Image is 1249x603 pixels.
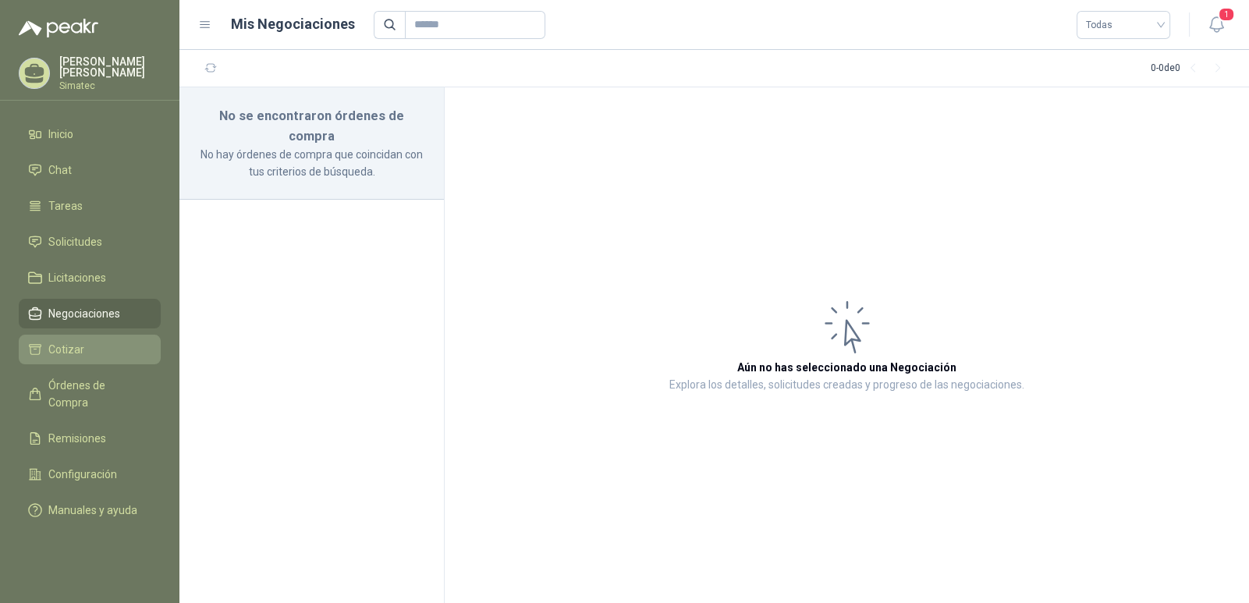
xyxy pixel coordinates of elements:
h1: Mis Negociaciones [231,13,355,35]
p: Explora los detalles, solicitudes creadas y progreso de las negociaciones. [669,376,1024,395]
span: Órdenes de Compra [48,377,146,411]
span: Licitaciones [48,269,106,286]
a: Configuración [19,459,161,489]
span: Todas [1086,13,1161,37]
a: Remisiones [19,424,161,453]
a: Tareas [19,191,161,221]
p: Simatec [59,81,161,90]
button: 1 [1202,11,1230,39]
span: Manuales y ayuda [48,502,137,519]
h3: Aún no has seleccionado una Negociación [737,359,956,376]
a: Chat [19,155,161,185]
p: No hay órdenes de compra que coincidan con tus criterios de búsqueda. [198,146,425,180]
span: Inicio [48,126,73,143]
a: Órdenes de Compra [19,371,161,417]
a: Solicitudes [19,227,161,257]
span: Chat [48,161,72,179]
a: Manuales y ayuda [19,495,161,525]
span: Configuración [48,466,117,483]
span: Tareas [48,197,83,215]
div: 0 - 0 de 0 [1151,56,1230,81]
span: 1 [1218,7,1235,22]
span: Remisiones [48,430,106,447]
p: [PERSON_NAME] [PERSON_NAME] [59,56,161,78]
a: Cotizar [19,335,161,364]
a: Inicio [19,119,161,149]
h3: No se encontraron órdenes de compra [198,106,425,146]
img: Logo peakr [19,19,98,37]
a: Licitaciones [19,263,161,293]
span: Cotizar [48,341,84,358]
a: Negociaciones [19,299,161,328]
span: Solicitudes [48,233,102,250]
span: Negociaciones [48,305,120,322]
